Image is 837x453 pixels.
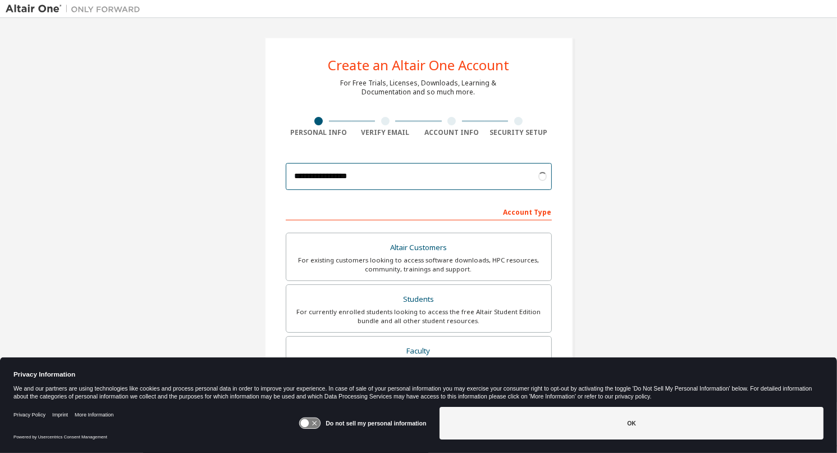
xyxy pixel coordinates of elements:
[6,3,146,15] img: Altair One
[293,343,545,359] div: Faculty
[293,292,545,307] div: Students
[485,128,552,137] div: Security Setup
[293,256,545,274] div: For existing customers looking to access software downloads, HPC resources, community, trainings ...
[293,307,545,325] div: For currently enrolled students looking to access the free Altair Student Edition bundle and all ...
[293,240,545,256] div: Altair Customers
[286,202,552,220] div: Account Type
[419,128,486,137] div: Account Info
[328,58,509,72] div: Create an Altair One Account
[352,128,419,137] div: Verify Email
[286,128,353,137] div: Personal Info
[341,79,497,97] div: For Free Trials, Licenses, Downloads, Learning & Documentation and so much more.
